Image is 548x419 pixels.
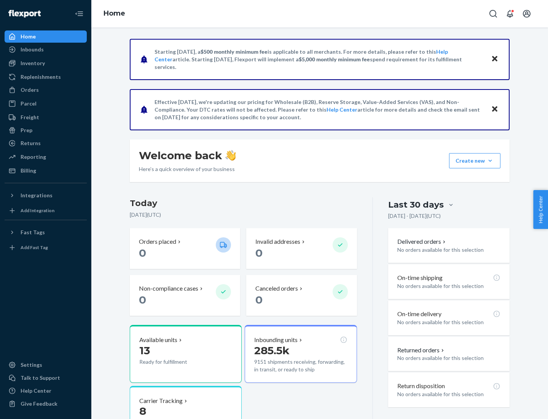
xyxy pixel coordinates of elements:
[5,398,87,410] button: Give Feedback
[255,246,263,259] span: 0
[21,244,48,251] div: Add Fast Tag
[201,48,268,55] span: $500 monthly minimum fee
[130,325,242,383] button: Available units13Ready for fulfillment
[490,104,500,115] button: Close
[397,346,446,355] button: Returned orders
[5,372,87,384] a: Talk to Support
[5,205,87,217] a: Add Integration
[255,237,300,246] p: Invalid addresses
[130,275,240,316] button: Non-compliance cases 0
[5,98,87,110] a: Parcel
[21,73,61,81] div: Replenishments
[5,124,87,136] a: Prep
[490,54,500,65] button: Close
[155,48,484,71] p: Starting [DATE], a is applicable to all merchants. For more details, please refer to this article...
[21,46,44,53] div: Inbounds
[533,190,548,229] button: Help Center
[388,199,444,211] div: Last 30 days
[5,84,87,96] a: Orders
[21,100,37,107] div: Parcel
[139,293,146,306] span: 0
[245,325,357,383] button: Inbounding units285.5k9151 shipments receiving, forwarding, in transit, or ready to ship
[5,43,87,56] a: Inbounds
[5,241,87,254] a: Add Fast Tag
[21,126,32,134] div: Prep
[130,197,357,209] h3: Today
[502,6,518,21] button: Open notifications
[486,6,501,21] button: Open Search Box
[5,385,87,397] a: Help Center
[139,246,146,259] span: 0
[139,165,236,173] p: Here’s a quick overview of your business
[299,56,370,62] span: $5,000 monthly minimum fee
[254,344,290,357] span: 285.5k
[139,344,150,357] span: 13
[21,33,36,40] div: Home
[5,189,87,202] button: Integrations
[519,6,534,21] button: Open account menu
[225,150,236,161] img: hand-wave emoji
[5,111,87,123] a: Freight
[397,310,441,318] p: On-time delivery
[21,374,60,382] div: Talk to Support
[155,98,484,121] p: Effective [DATE], we're updating our pricing for Wholesale (B2B), Reserve Storage, Value-Added Se...
[21,361,42,369] div: Settings
[5,359,87,371] a: Settings
[397,246,500,254] p: No orders available for this selection
[21,59,45,67] div: Inventory
[255,284,298,293] p: Canceled orders
[5,165,87,177] a: Billing
[327,106,357,113] a: Help Center
[130,211,357,219] p: [DATE] ( UTC )
[254,358,347,373] p: 9151 shipments receiving, forwarding, in transit, or ready to ship
[21,139,41,147] div: Returns
[397,354,500,362] p: No orders available for this selection
[388,212,441,220] p: [DATE] - [DATE] ( UTC )
[139,237,176,246] p: Orders placed
[246,228,357,269] button: Invalid addresses 0
[5,137,87,149] a: Returns
[139,405,146,417] span: 8
[397,273,443,282] p: On-time shipping
[5,71,87,83] a: Replenishments
[397,282,500,290] p: No orders available for this selection
[254,336,298,344] p: Inbounding units
[139,149,236,162] h1: Welcome back
[139,358,210,366] p: Ready for fulfillment
[104,9,125,18] a: Home
[21,229,45,236] div: Fast Tags
[397,237,447,246] button: Delivered orders
[397,390,500,398] p: No orders available for this selection
[21,192,53,199] div: Integrations
[21,207,54,214] div: Add Integration
[449,153,500,168] button: Create new
[139,284,198,293] p: Non-compliance cases
[5,57,87,69] a: Inventory
[5,151,87,163] a: Reporting
[397,382,445,390] p: Return disposition
[21,114,39,121] div: Freight
[21,167,36,174] div: Billing
[139,397,183,405] p: Carrier Tracking
[72,6,87,21] button: Close Navigation
[246,275,357,316] button: Canceled orders 0
[21,400,57,408] div: Give Feedback
[130,228,240,269] button: Orders placed 0
[97,3,131,25] ol: breadcrumbs
[255,293,263,306] span: 0
[21,86,39,94] div: Orders
[8,10,41,18] img: Flexport logo
[397,318,500,326] p: No orders available for this selection
[21,387,51,395] div: Help Center
[139,336,177,344] p: Available units
[5,30,87,43] a: Home
[5,226,87,238] button: Fast Tags
[21,153,46,161] div: Reporting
